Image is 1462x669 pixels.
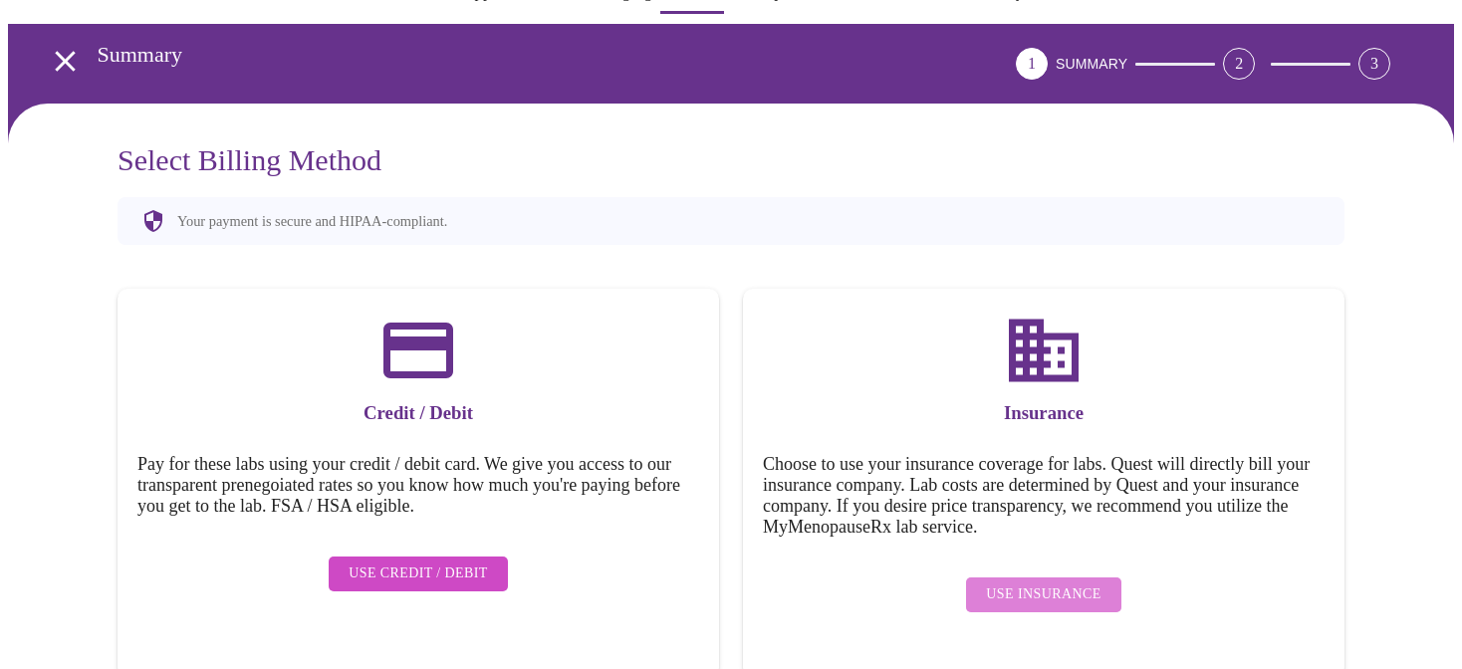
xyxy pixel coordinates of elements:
div: 1 [1016,48,1048,80]
span: SUMMARY [1056,56,1127,72]
p: Your payment is secure and HIPAA-compliant. [177,213,447,230]
button: open drawer [36,32,95,91]
h3: Insurance [763,402,1325,424]
span: Use Insurance [986,582,1100,607]
button: Use Insurance [966,577,1120,612]
h3: Credit / Debit [137,402,699,424]
h3: Summary [98,42,905,68]
button: Use Credit / Debit [329,557,508,591]
div: 3 [1358,48,1390,80]
div: 2 [1223,48,1255,80]
h5: Pay for these labs using your credit / debit card. We give you access to our transparent prenegoi... [137,454,699,517]
h5: Choose to use your insurance coverage for labs. Quest will directly bill your insurance company. ... [763,454,1325,538]
h3: Select Billing Method [118,143,1344,177]
span: Use Credit / Debit [349,561,488,586]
